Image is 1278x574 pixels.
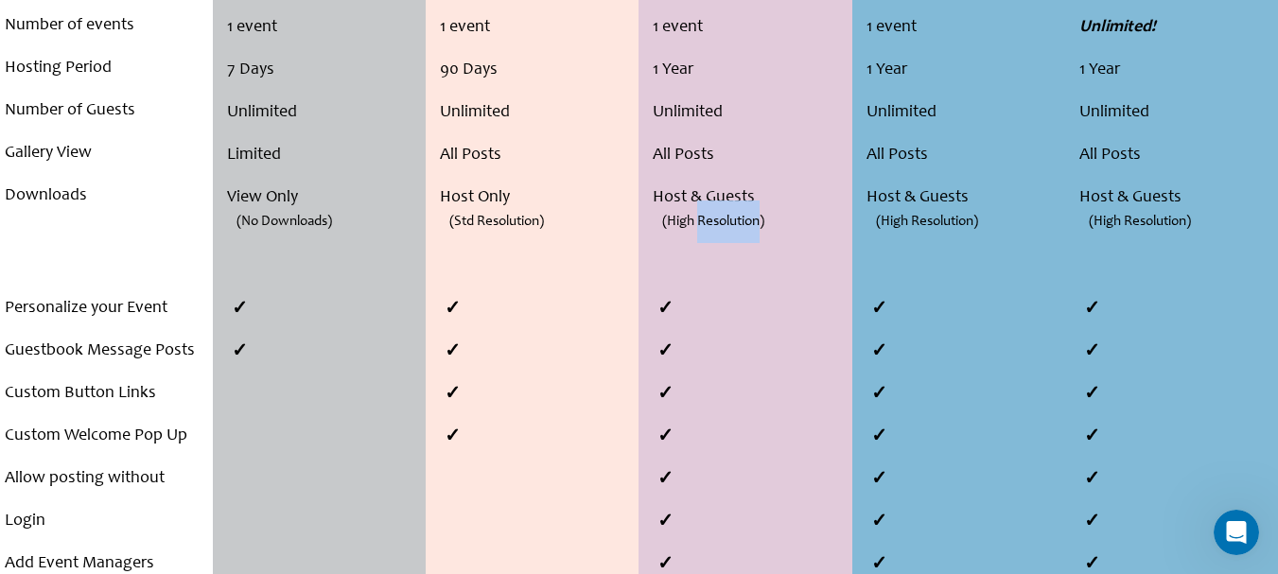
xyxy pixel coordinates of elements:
[653,7,847,49] li: 1 event
[5,287,208,330] li: Personalize your Event
[5,132,208,175] li: Gallery View
[1079,92,1273,134] li: Unlimited
[653,177,847,219] li: Host & Guests
[867,49,1060,92] li: 1 Year
[653,134,847,177] li: All Posts
[440,177,634,219] li: Host Only
[1214,510,1259,555] iframe: Intercom live chat
[440,7,634,49] li: 1 event
[867,134,1060,177] li: All Posts
[227,7,420,49] li: 1 event
[5,458,208,543] li: Allow posting without Login
[440,49,634,92] li: 90 Days
[236,200,332,243] span: (No Downloads)
[662,200,764,243] span: (High Resolution)
[876,200,978,243] span: (High Resolution)
[5,330,208,373] li: Guestbook Message Posts
[227,92,420,134] li: Unlimited
[653,92,847,134] li: Unlimited
[5,90,208,132] li: Number of Guests
[867,177,1060,219] li: Host & Guests
[653,49,847,92] li: 1 Year
[1089,200,1191,243] span: (High Resolution)
[227,49,420,92] li: 7 Days
[5,5,208,47] li: Number of events
[440,134,634,177] li: All Posts
[1079,49,1273,92] li: 1 Year
[1079,19,1156,36] strong: Unlimited!
[5,175,208,217] li: Downloads
[1079,177,1273,219] li: Host & Guests
[449,200,544,243] span: (Std Resolution)
[5,373,208,415] li: Custom Button Links
[440,92,634,134] li: Unlimited
[227,177,420,219] li: View Only
[867,7,1060,49] li: 1 event
[867,92,1060,134] li: Unlimited
[5,47,208,90] li: Hosting Period
[5,415,208,458] li: Custom Welcome Pop Up
[1079,134,1273,177] li: All Posts
[227,134,420,177] li: Limited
